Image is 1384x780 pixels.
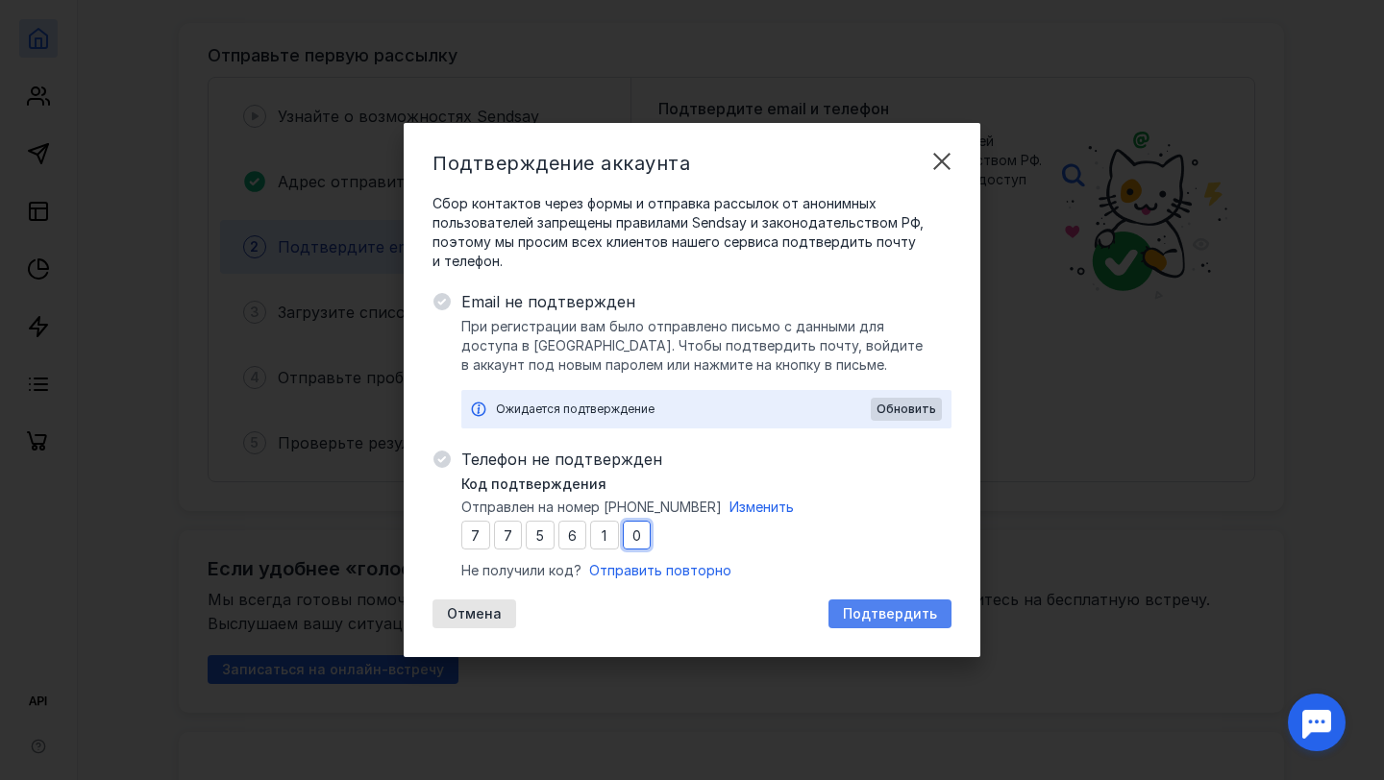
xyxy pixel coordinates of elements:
button: Отправить повторно [589,561,731,580]
button: Обновить [871,398,942,421]
input: 0 [590,521,619,549]
span: Сбор контактов через формы и отправка рассылок от анонимных пользователей запрещены правилами Sen... [432,194,951,271]
span: Телефон не подтвержден [461,448,951,471]
button: Подтвердить [828,599,951,628]
span: Отправлен на номер [PHONE_NUMBER] [461,498,722,517]
span: Обновить [877,402,936,416]
input: 0 [558,521,587,549]
div: Ожидается подтверждение [496,400,871,419]
input: 0 [494,521,523,549]
span: Не получили код? [461,561,581,580]
span: Подтвердить [843,606,937,622]
span: Отправить повторно [589,562,731,578]
input: 0 [461,521,490,549]
span: Подтверждение аккаунта [432,152,690,175]
button: Изменить [729,498,794,517]
button: Отмена [432,599,516,628]
span: Отмена [447,606,502,622]
span: Код подтверждения [461,475,606,494]
input: 0 [526,521,555,549]
span: Изменить [729,499,794,515]
span: Email не подтвержден [461,290,951,313]
span: При регистрации вам было отправлено письмо с данными для доступа в [GEOGRAPHIC_DATA]. Чтобы подтв... [461,317,951,375]
input: 0 [623,521,652,549]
